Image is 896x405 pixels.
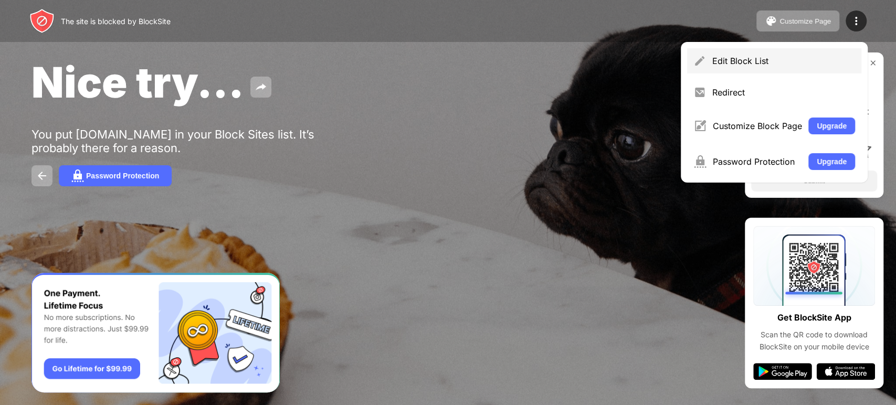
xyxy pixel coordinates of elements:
[765,15,777,27] img: pallet.svg
[36,169,48,182] img: back.svg
[816,363,875,380] img: app-store.svg
[756,10,839,31] button: Customize Page
[693,55,706,67] img: menu-pencil.svg
[693,155,707,168] img: menu-password.svg
[31,273,280,393] iframe: Banner
[712,56,855,66] div: Edit Block List
[753,329,875,353] div: Scan the QR code to download BlockSite on your mobile device
[713,121,802,131] div: Customize Block Page
[713,156,802,167] div: Password Protection
[693,86,706,99] img: menu-redirect.svg
[31,127,356,155] div: You put [DOMAIN_NAME] in your Block Sites list. It’s probably there for a reason.
[29,8,55,34] img: header-logo.svg
[71,169,84,182] img: password.svg
[693,120,707,132] img: menu-customize.svg
[808,118,855,134] button: Upgrade
[61,17,171,26] div: The site is blocked by BlockSite
[850,15,862,27] img: menu-icon.svg
[86,172,159,180] div: Password Protection
[779,17,831,25] div: Customize Page
[59,165,172,186] button: Password Protection
[869,59,877,67] img: rate-us-close.svg
[777,310,851,325] div: Get BlockSite App
[753,363,812,380] img: google-play.svg
[753,226,875,306] img: qrcode.svg
[808,153,855,170] button: Upgrade
[255,81,267,93] img: share.svg
[31,57,244,108] span: Nice try...
[712,87,855,98] div: Redirect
